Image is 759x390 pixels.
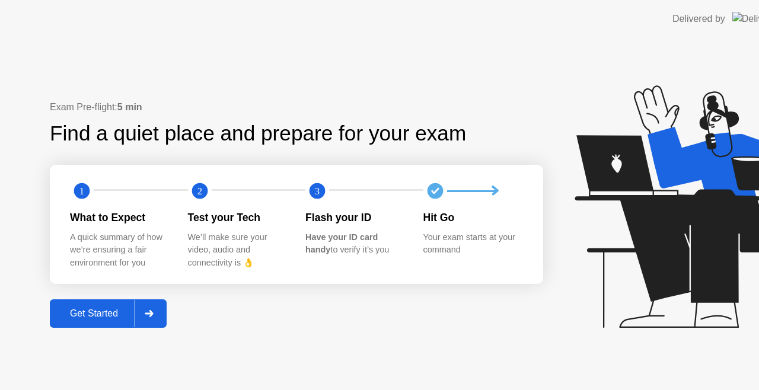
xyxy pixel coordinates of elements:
[305,210,404,225] div: Flash your ID
[188,210,287,225] div: Test your Tech
[50,299,167,328] button: Get Started
[50,100,543,114] div: Exam Pre-flight:
[197,186,202,197] text: 2
[79,186,84,197] text: 1
[53,308,135,319] div: Get Started
[188,231,287,270] div: We’ll make sure your video, audio and connectivity is 👌
[305,231,404,257] div: to verify it’s you
[117,102,142,112] b: 5 min
[50,118,468,149] div: Find a quiet place and prepare for your exam
[315,186,320,197] text: 3
[305,232,378,255] b: Have your ID card handy
[70,210,169,225] div: What to Expect
[672,12,725,26] div: Delivered by
[70,231,169,270] div: A quick summary of how we’re ensuring a fair environment for you
[423,210,522,225] div: Hit Go
[423,231,522,257] div: Your exam starts at your command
